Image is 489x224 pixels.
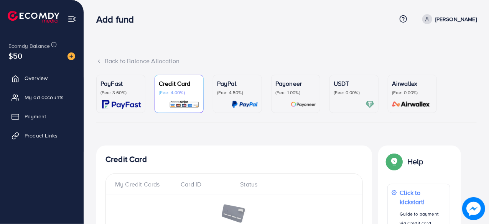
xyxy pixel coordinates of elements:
[392,90,433,96] p: (Fee: 0.00%)
[435,15,477,24] p: [PERSON_NAME]
[217,79,258,88] p: PayPal
[96,57,477,65] div: Back to Balance Allocation
[232,100,258,109] img: card
[392,79,433,88] p: Airwallex
[105,155,363,164] h4: Credit Card
[419,14,477,24] a: [PERSON_NAME]
[366,100,374,109] img: card
[275,79,316,88] p: Payoneer
[96,14,140,25] h3: Add fund
[68,52,75,60] img: image
[464,199,483,218] img: image
[169,100,199,109] img: card
[115,180,175,189] div: My Credit Cards
[291,100,316,109] img: card
[390,100,433,109] img: card
[25,132,58,139] span: Product Links
[334,90,374,96] p: (Fee: 0.00%)
[8,50,22,61] span: $50
[407,157,423,166] p: Help
[100,79,141,88] p: PayFast
[6,128,78,143] a: Product Links
[275,90,316,96] p: (Fee: 1.00%)
[102,100,141,109] img: card
[175,180,234,189] div: Card ID
[234,180,354,189] div: Status
[159,90,199,96] p: (Fee: 4.00%)
[217,90,258,96] p: (Fee: 4.50%)
[334,79,374,88] p: USDT
[25,74,48,82] span: Overview
[68,15,76,23] img: menu
[25,93,64,101] span: My ad accounts
[8,42,50,50] span: Ecomdy Balance
[159,79,199,88] p: Credit Card
[100,90,141,96] p: (Fee: 3.60%)
[25,113,46,120] span: Payment
[400,188,446,206] p: Click to kickstart!
[6,109,78,124] a: Payment
[387,155,401,168] img: Popup guide
[8,11,59,23] img: logo
[6,90,78,105] a: My ad accounts
[6,70,78,86] a: Overview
